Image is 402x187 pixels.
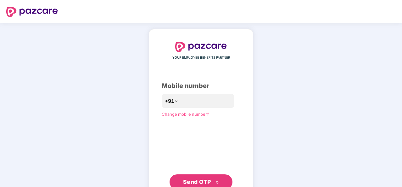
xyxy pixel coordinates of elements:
span: +91 [165,97,174,105]
span: down [174,99,178,103]
div: Mobile number [162,81,240,91]
span: double-right [215,180,219,184]
a: Change mobile number? [162,112,209,117]
img: logo [6,7,58,17]
img: logo [175,42,227,52]
span: Send OTP [183,178,211,185]
span: YOUR EMPLOYEE BENEFITS PARTNER [172,55,230,60]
